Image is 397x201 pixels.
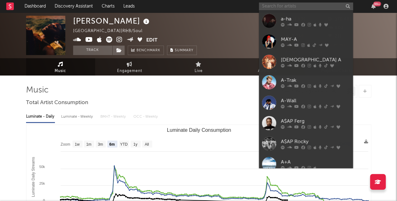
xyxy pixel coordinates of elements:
[373,2,381,6] div: 99 +
[259,113,353,133] a: A$AP Ferg
[259,72,353,92] a: A-Trak
[39,181,45,185] text: 25k
[259,133,353,154] a: A$AP Rocky
[98,142,103,147] text: 3m
[120,142,127,147] text: YTD
[175,49,193,52] span: Summary
[195,67,203,75] span: Live
[259,11,353,31] a: a-ha
[233,58,302,75] a: Audience
[281,158,350,166] div: A+A
[259,92,353,113] a: A-Wall
[281,56,350,64] div: [DEMOGRAPHIC_DATA] A
[164,58,233,75] a: Live
[259,3,353,10] input: Search for artists
[26,111,55,122] div: Luminate - Daily
[167,127,231,133] text: Luminate Daily Consumption
[73,27,150,35] div: [GEOGRAPHIC_DATA] | R&B/Soul
[128,46,164,55] a: Benchmark
[73,46,112,55] button: Track
[281,15,350,23] div: a-ha
[371,4,376,9] button: 99+
[73,16,151,26] div: [PERSON_NAME]
[146,36,158,44] button: Edit
[133,142,137,147] text: 1y
[109,142,115,147] text: 6m
[281,76,350,84] div: A-Trak
[259,52,353,72] a: [DEMOGRAPHIC_DATA] A
[281,36,350,43] div: MAY-A
[86,142,91,147] text: 1m
[281,138,350,145] div: A$AP Rocky
[55,67,66,75] span: Music
[167,46,197,55] button: Summary
[31,157,35,197] text: Luminate Daily Streams
[259,31,353,52] a: MAY-A
[95,58,164,75] a: Engagement
[61,111,94,122] div: Luminate - Weekly
[145,142,149,147] text: All
[281,117,350,125] div: A$AP Ferg
[26,58,95,75] a: Music
[61,142,70,147] text: Zoom
[26,99,88,107] span: Total Artist Consumption
[75,142,80,147] text: 1w
[117,67,142,75] span: Engagement
[258,67,277,75] span: Audience
[281,97,350,104] div: A-Wall
[137,47,160,54] span: Benchmark
[259,154,353,174] a: A+A
[39,165,45,169] text: 50k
